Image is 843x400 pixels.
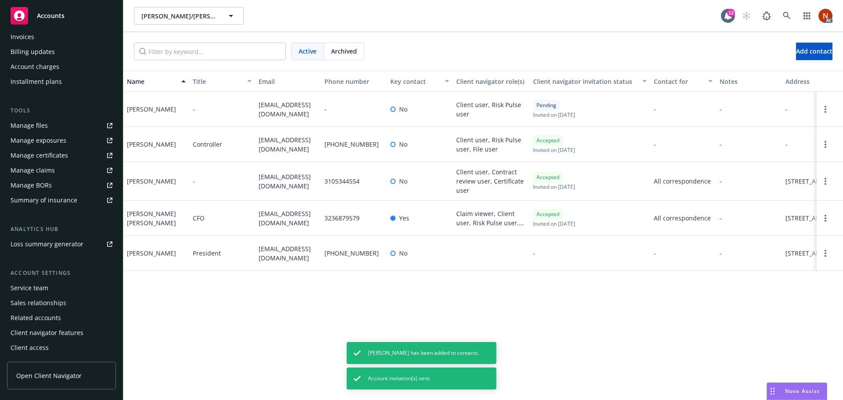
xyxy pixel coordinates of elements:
[7,133,116,148] a: Manage exposures
[193,105,195,114] span: -
[767,382,827,400] button: Nova Assist
[7,193,116,207] a: Summary of insurance
[820,104,831,115] a: Open options
[537,210,559,218] span: Accepted
[7,148,116,162] a: Manage certificates
[11,193,77,207] div: Summary of insurance
[259,77,317,86] div: Email
[798,7,816,25] a: Switch app
[654,77,703,86] div: Contact for
[785,249,841,258] span: [STREET_ADDRESS]
[818,9,832,23] img: photo
[533,220,575,227] span: Invited on [DATE]
[11,133,66,148] div: Manage exposures
[7,45,116,59] a: Billing updates
[796,43,832,60] button: Add contact
[399,105,407,114] span: No
[785,213,841,223] span: [STREET_ADDRESS]
[259,209,317,227] span: [EMAIL_ADDRESS][DOMAIN_NAME]
[127,140,176,149] div: [PERSON_NAME]
[324,249,379,258] span: [PHONE_NUMBER]
[738,7,755,25] a: Start snowing
[533,249,535,258] span: -
[127,77,176,86] div: Name
[387,71,453,92] button: Key contact
[399,213,409,223] span: Yes
[255,71,321,92] button: Email
[134,43,286,60] input: Filter by keyword...
[189,71,255,92] button: Title
[11,341,49,355] div: Client access
[259,244,317,263] span: [EMAIL_ADDRESS][DOMAIN_NAME]
[530,71,650,92] button: Client navigator invitation status
[720,213,722,223] span: -
[127,249,176,258] div: [PERSON_NAME]
[654,105,656,114] span: -
[11,163,55,177] div: Manage claims
[820,248,831,259] a: Open options
[141,11,217,21] span: [PERSON_NAME]/[PERSON_NAME] Construction, Inc.
[11,45,55,59] div: Billing updates
[7,60,116,74] a: Account charges
[193,213,205,223] span: CFO
[654,249,656,258] span: -
[820,213,831,223] a: Open options
[785,105,788,114] span: -
[11,30,34,44] div: Invoices
[37,12,65,19] span: Accounts
[324,105,327,114] span: -
[654,140,656,149] span: -
[533,111,575,119] span: Invited on [DATE]
[11,60,59,74] div: Account charges
[193,249,221,258] span: President
[127,209,186,227] div: [PERSON_NAME] [PERSON_NAME]
[324,177,360,186] span: 3105344554
[134,7,244,25] button: [PERSON_NAME]/[PERSON_NAME] Construction, Inc.
[720,77,778,86] div: Notes
[654,177,713,186] span: All correspondence
[7,225,116,234] div: Analytics hub
[537,137,559,144] span: Accepted
[7,163,116,177] a: Manage claims
[7,281,116,295] a: Service team
[785,177,841,186] span: [STREET_ADDRESS]
[654,213,713,223] span: All correspondence
[7,296,116,310] a: Sales relationships
[785,387,820,395] span: Nova Assist
[123,71,189,92] button: Name
[456,167,526,195] span: Client user, Contract review user, Certificate user
[399,140,407,149] span: No
[7,75,116,89] a: Installment plans
[453,71,530,92] button: Client navigator role(s)
[11,237,83,251] div: Loss summary generator
[331,47,357,56] span: Archived
[193,77,242,86] div: Title
[7,311,116,325] a: Related accounts
[720,249,722,258] span: -
[193,140,222,149] span: Controller
[11,311,61,325] div: Related accounts
[399,249,407,258] span: No
[11,296,66,310] div: Sales relationships
[259,100,317,119] span: [EMAIL_ADDRESS][DOMAIN_NAME]
[299,47,317,56] span: Active
[7,119,116,133] a: Manage files
[7,4,116,28] a: Accounts
[7,237,116,251] a: Loss summary generator
[7,106,116,115] div: Tools
[456,209,526,227] div: Claim viewer, Client user, Risk Pulse user, Contract review user, File user, Certificate user, Po...
[127,177,176,186] div: [PERSON_NAME]
[720,140,722,149] span: -
[390,77,440,86] div: Key contact
[368,349,479,357] span: [PERSON_NAME] has been added to contacts.
[7,178,116,192] a: Manage BORs
[324,213,360,223] span: 3236879579
[7,30,116,44] a: Invoices
[456,77,526,86] div: Client navigator role(s)
[11,326,83,340] div: Client navigator features
[716,71,782,92] button: Notes
[321,71,387,92] button: Phone number
[720,177,722,186] span: -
